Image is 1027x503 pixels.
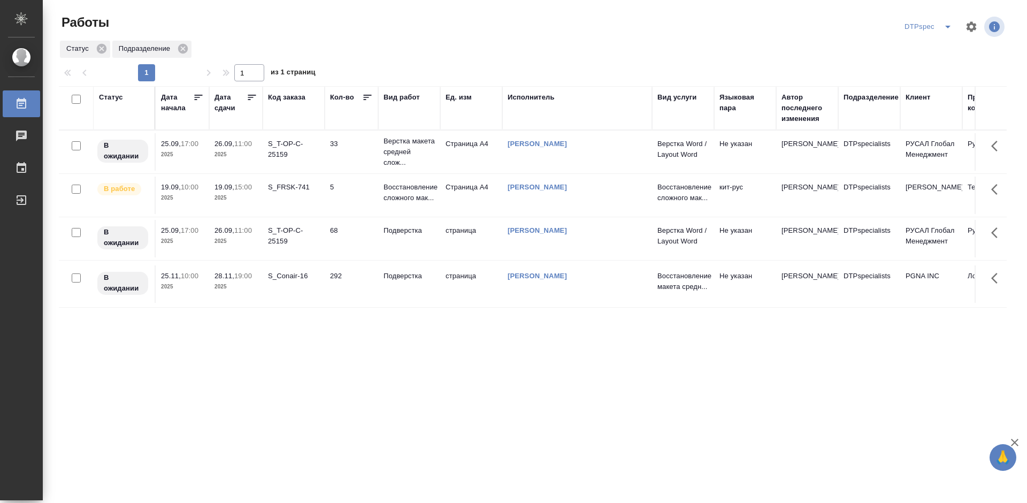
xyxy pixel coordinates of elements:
[66,43,93,54] p: Статус
[268,271,319,281] div: S_Conair-16
[181,272,198,280] p: 10:00
[268,182,319,193] div: S_FRSK-741
[104,140,142,162] p: В ожидании
[776,265,838,303] td: [PERSON_NAME]
[906,92,930,103] div: Клиент
[214,149,257,160] p: 2025
[161,236,204,247] p: 2025
[440,177,502,214] td: Страница А4
[161,140,181,148] p: 25.09,
[214,193,257,203] p: 2025
[384,271,435,281] p: Подверстка
[440,265,502,303] td: страница
[104,227,142,248] p: В ожидании
[440,220,502,257] td: страница
[906,225,957,247] p: РУСАЛ Глобал Менеджмент
[214,140,234,148] p: 26.09,
[161,281,204,292] p: 2025
[776,177,838,214] td: [PERSON_NAME]
[60,41,110,58] div: Статус
[508,140,567,148] a: [PERSON_NAME]
[962,220,1024,257] td: Русал
[985,133,1010,159] button: Здесь прячутся важные кнопки
[214,236,257,247] p: 2025
[906,271,957,281] p: PGNA INC
[384,136,435,168] p: Верстка макета средней слож...
[714,133,776,171] td: Не указан
[838,133,900,171] td: DTPspecialists
[161,149,204,160] p: 2025
[325,177,378,214] td: 5
[268,225,319,247] div: S_T-OP-C-25159
[985,220,1010,246] button: Здесь прячутся важные кнопки
[384,92,420,103] div: Вид работ
[776,133,838,171] td: [PERSON_NAME]
[181,183,198,191] p: 10:00
[325,220,378,257] td: 68
[657,92,697,103] div: Вид услуги
[96,271,149,296] div: Исполнитель назначен, приступать к работе пока рано
[714,265,776,303] td: Не указан
[657,271,709,292] p: Восстановление макета средн...
[714,220,776,257] td: Не указан
[962,177,1024,214] td: Технический
[234,140,252,148] p: 11:00
[96,139,149,164] div: Исполнитель назначен, приступать к работе пока рано
[96,182,149,196] div: Исполнитель выполняет работу
[657,182,709,203] p: Восстановление сложного мак...
[59,14,109,31] span: Работы
[99,92,123,103] div: Статус
[994,446,1012,469] span: 🙏
[844,92,899,103] div: Подразделение
[984,17,1007,37] span: Посмотреть информацию
[906,139,957,160] p: РУСАЛ Глобал Менеджмент
[104,184,135,194] p: В работе
[96,225,149,250] div: Исполнитель назначен, приступать к работе пока рано
[959,14,984,40] span: Настроить таблицу
[781,92,833,124] div: Автор последнего изменения
[181,226,198,234] p: 17:00
[214,183,234,191] p: 19.09,
[271,66,316,81] span: из 1 страниц
[214,272,234,280] p: 28.11,
[962,133,1024,171] td: Русал
[838,265,900,303] td: DTPspecialists
[657,225,709,247] p: Верстка Word / Layout Word
[104,272,142,294] p: В ожидании
[446,92,472,103] div: Ед. изм
[508,183,567,191] a: [PERSON_NAME]
[985,177,1010,202] button: Здесь прячутся важные кнопки
[268,139,319,160] div: S_T-OP-C-25159
[714,177,776,214] td: кит-рус
[902,18,959,35] div: split button
[990,444,1016,471] button: 🙏
[214,92,247,113] div: Дата сдачи
[112,41,191,58] div: Подразделение
[508,226,567,234] a: [PERSON_NAME]
[214,281,257,292] p: 2025
[161,272,181,280] p: 25.11,
[161,193,204,203] p: 2025
[330,92,354,103] div: Кол-во
[119,43,174,54] p: Подразделение
[838,177,900,214] td: DTPspecialists
[508,272,567,280] a: [PERSON_NAME]
[234,226,252,234] p: 11:00
[906,182,957,193] p: [PERSON_NAME]
[234,272,252,280] p: 19:00
[657,139,709,160] p: Верстка Word / Layout Word
[268,92,305,103] div: Код заказа
[181,140,198,148] p: 17:00
[384,225,435,236] p: Подверстка
[234,183,252,191] p: 15:00
[384,182,435,203] p: Восстановление сложного мак...
[325,133,378,171] td: 33
[508,92,555,103] div: Исполнитель
[161,92,193,113] div: Дата начала
[776,220,838,257] td: [PERSON_NAME]
[325,265,378,303] td: 292
[440,133,502,171] td: Страница А4
[214,226,234,234] p: 26.09,
[719,92,771,113] div: Языковая пара
[161,183,181,191] p: 19.09,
